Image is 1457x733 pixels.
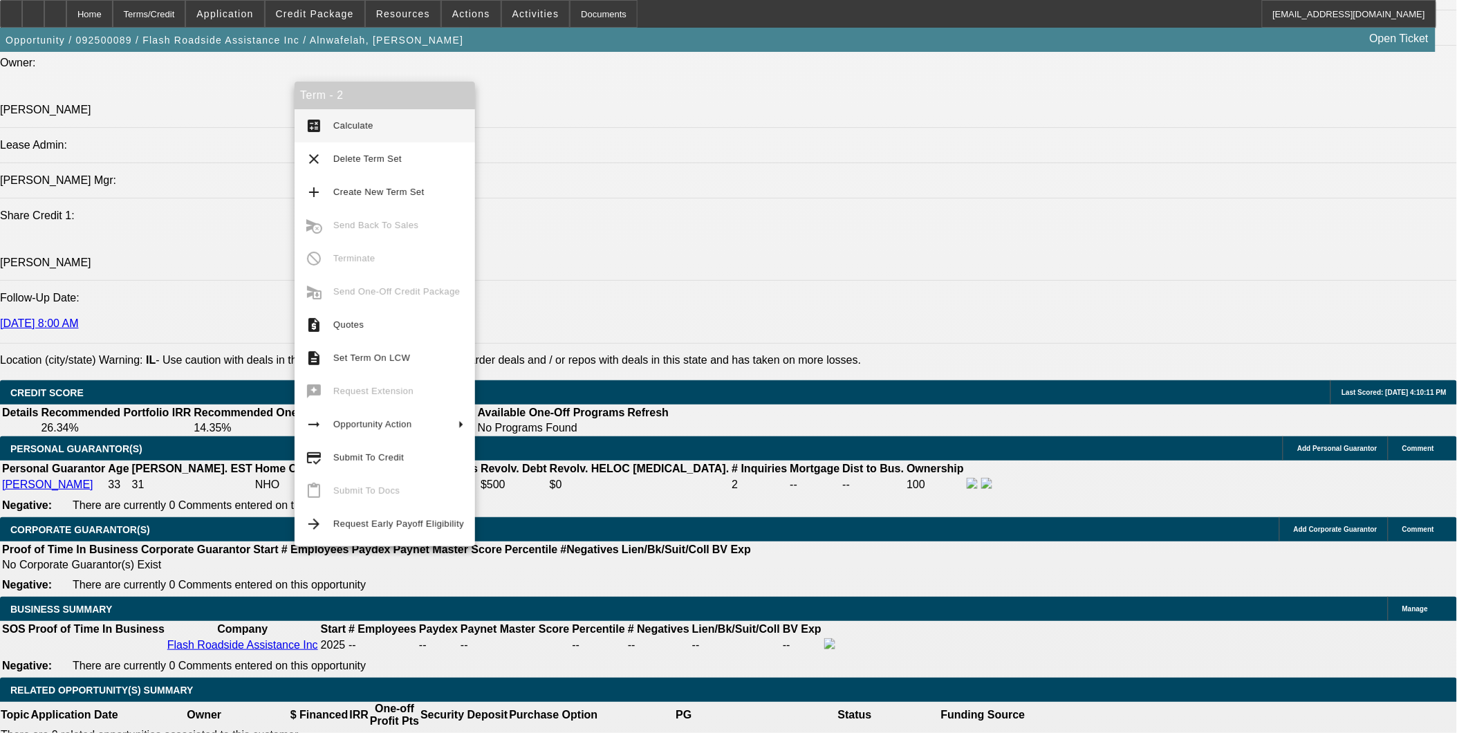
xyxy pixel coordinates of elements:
button: Activities [502,1,570,27]
td: 26.34% [40,421,192,435]
mat-icon: arrow_right_alt [306,416,322,433]
b: Mortgage [790,463,840,474]
b: Negative: [2,660,52,671]
td: -- [790,477,841,492]
b: Paynet Master Score [393,544,502,555]
b: Home Owner Since [255,463,356,474]
b: Age [108,463,129,474]
span: Comment [1402,526,1434,533]
mat-icon: clear [306,151,322,167]
th: Recommended Portfolio IRR [40,406,192,420]
th: Proof of Time In Business [28,622,165,636]
span: Add Corporate Guarantor [1294,526,1377,533]
b: Paydex [352,544,391,555]
span: Quotes [333,319,364,330]
span: Credit Package [276,8,354,19]
b: Corporate Guarantor [141,544,250,555]
th: Status [770,702,940,728]
b: #Negatives [561,544,620,555]
a: Open Ticket [1364,27,1434,50]
img: facebook-icon.png [824,638,835,649]
img: facebook-icon.png [967,478,978,489]
b: IL [146,354,156,366]
span: Opportunity / 092500089 / Flash Roadside Assistance Inc / Alnwafelah, [PERSON_NAME] [6,35,464,46]
b: # Inquiries [732,463,787,474]
a: Flash Roadside Assistance Inc [167,639,318,651]
span: There are currently 0 Comments entered on this opportunity [73,499,366,511]
td: $500 [480,477,548,492]
td: $0 [549,477,730,492]
b: Revolv. Debt [481,463,547,474]
th: Details [1,406,39,420]
a: [PERSON_NAME] [2,479,93,490]
th: Recommended One Off IRR [193,406,340,420]
td: -- [692,638,781,653]
th: IRR [349,702,369,728]
div: -- [461,639,569,651]
b: Negative: [2,579,52,591]
mat-icon: credit_score [306,449,322,466]
td: 33 [107,477,129,492]
span: Add Personal Guarantor [1297,445,1377,452]
span: Last Scored: [DATE] 4:10:11 PM [1342,389,1447,396]
th: Purchase Option [508,702,598,728]
th: SOS [1,622,26,636]
span: Resources [376,8,430,19]
span: There are currently 0 Comments entered on this opportunity [73,579,366,591]
b: Percentile [505,544,557,555]
span: Application [196,8,253,19]
td: No Programs Found [477,421,626,435]
mat-icon: request_quote [306,317,322,333]
span: -- [349,639,356,651]
b: [PERSON_NAME]. EST [132,463,252,474]
span: Comment [1402,445,1434,452]
span: RELATED OPPORTUNITY(S) SUMMARY [10,685,193,696]
button: Actions [442,1,501,27]
span: Actions [452,8,490,19]
b: Revolv. HELOC [MEDICAL_DATA]. [550,463,730,474]
th: One-off Profit Pts [369,702,420,728]
td: -- [842,477,905,492]
b: Ownership [907,463,964,474]
b: Negative: [2,499,52,511]
b: Percentile [573,623,625,635]
b: Personal Guarantor [2,463,105,474]
div: -- [628,639,689,651]
span: Submit To Credit [333,452,404,463]
b: Start [253,544,278,555]
td: 2 [731,477,788,492]
b: BV Exp [783,623,822,635]
span: Create New Term Set [333,187,425,197]
b: # Employees [281,544,349,555]
span: BUSINESS SUMMARY [10,604,112,615]
td: No Corporate Guarantor(s) Exist [1,558,757,572]
th: Refresh [627,406,670,420]
mat-icon: arrow_forward [306,516,322,532]
div: -- [573,639,625,651]
th: Owner [119,702,290,728]
b: Dist to Bus. [843,463,904,474]
b: Lien/Bk/Suit/Coll [692,623,780,635]
mat-icon: description [306,350,322,366]
td: 100 [906,477,965,492]
th: Funding Source [940,702,1026,728]
button: Credit Package [266,1,364,27]
th: Proof of Time In Business [1,543,139,557]
th: PG [598,702,769,728]
b: Paydex [419,623,458,635]
div: Term - 2 [295,82,475,109]
span: Activities [512,8,559,19]
label: - Use caution with deals in this state. Beacon has experienced harder deals and / or repos with d... [146,354,861,366]
span: There are currently 0 Comments entered on this opportunity [73,660,366,671]
span: Delete Term Set [333,154,402,164]
mat-icon: add [306,184,322,201]
span: Set Term On LCW [333,353,410,363]
b: # Employees [349,623,416,635]
span: Calculate [333,120,373,131]
th: Application Date [30,702,118,728]
b: Company [217,623,268,635]
th: Available One-Off Programs [477,406,626,420]
span: CREDIT SCORE [10,387,84,398]
td: -- [782,638,822,653]
b: BV Exp [712,544,751,555]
